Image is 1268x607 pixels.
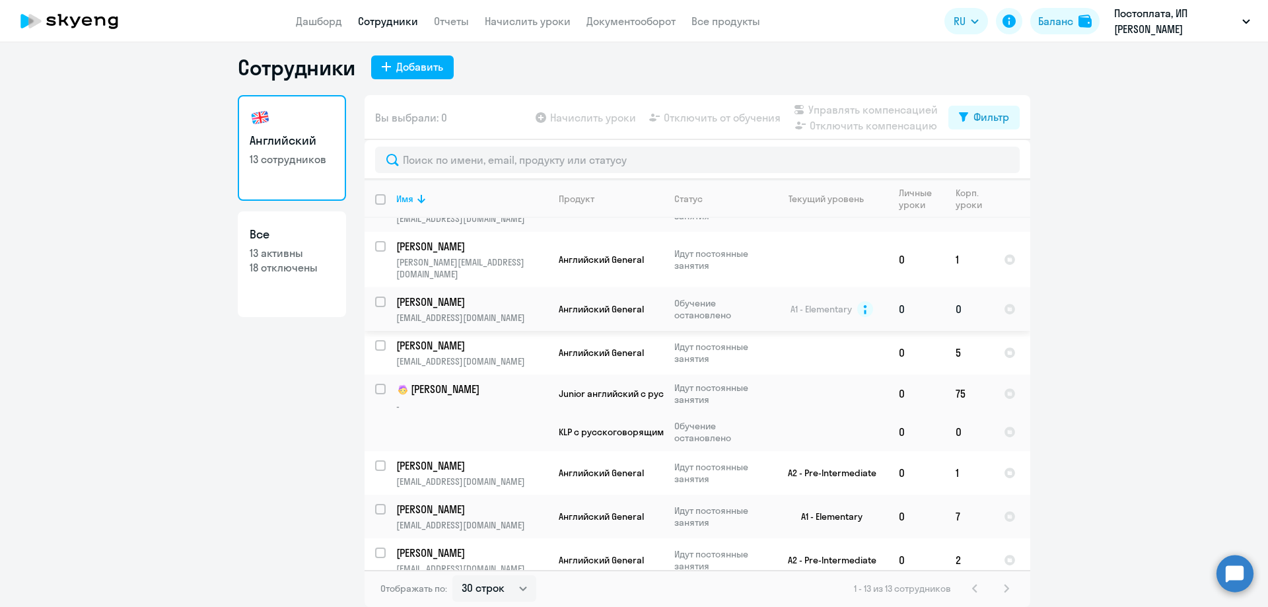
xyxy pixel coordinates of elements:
[396,383,409,396] img: child
[250,132,334,149] h3: Английский
[396,193,547,205] div: Имя
[1108,5,1257,37] button: Постоплата, ИП [PERSON_NAME]
[396,400,547,412] p: -
[888,232,945,287] td: 0
[250,152,334,166] p: 13 сотрудников
[250,226,334,243] h3: Все
[674,548,765,572] p: Идут постоянные занятия
[396,502,547,517] a: [PERSON_NAME]
[973,109,1009,125] div: Фильтр
[559,388,807,400] span: Junior английский с русскоговорящим преподавателем
[956,187,993,211] div: Корп. уроки
[396,338,547,353] a: [PERSON_NAME]
[1114,5,1237,37] p: Постоплата, ИП [PERSON_NAME]
[945,287,993,331] td: 0
[674,248,765,271] p: Идут постоянные занятия
[945,232,993,287] td: 1
[375,147,1020,173] input: Поиск по имени, email, продукту или статусу
[396,546,547,560] a: [PERSON_NAME]
[888,495,945,538] td: 0
[396,295,547,309] a: [PERSON_NAME]
[945,375,993,413] td: 75
[396,193,413,205] div: Имя
[954,13,966,29] span: RU
[396,458,546,473] p: [PERSON_NAME]
[1030,8,1100,34] button: Балансbalance
[396,59,443,75] div: Добавить
[396,476,547,487] p: [EMAIL_ADDRESS][DOMAIN_NAME]
[854,583,951,594] span: 1 - 13 из 13 сотрудников
[396,382,546,398] p: [PERSON_NAME]
[396,519,547,531] p: [EMAIL_ADDRESS][DOMAIN_NAME]
[888,331,945,375] td: 0
[945,495,993,538] td: 7
[296,15,342,28] a: Дашборд
[1038,13,1073,29] div: Баланс
[776,193,888,205] div: Текущий уровень
[674,341,765,365] p: Идут постоянные занятия
[396,338,546,353] p: [PERSON_NAME]
[888,451,945,495] td: 0
[945,538,993,582] td: 2
[559,193,594,205] div: Продукт
[888,413,945,451] td: 0
[559,347,644,359] span: Английский General
[559,303,644,315] span: Английский General
[238,54,355,81] h1: Сотрудники
[691,15,760,28] a: Все продукты
[559,467,644,479] span: Английский General
[674,193,703,205] div: Статус
[888,375,945,413] td: 0
[674,297,765,321] p: Обучение остановлено
[396,458,547,473] a: [PERSON_NAME]
[765,451,888,495] td: A2 - Pre-Intermediate
[485,15,571,28] a: Начислить уроки
[559,511,644,522] span: Английский General
[396,239,547,254] a: [PERSON_NAME]
[250,246,334,260] p: 13 активны
[380,583,447,594] span: Отображать по:
[888,538,945,582] td: 0
[888,287,945,331] td: 0
[944,8,988,34] button: RU
[1078,15,1092,28] img: balance
[674,505,765,528] p: Идут постоянные занятия
[396,382,547,398] a: child[PERSON_NAME]
[396,295,546,309] p: [PERSON_NAME]
[586,15,676,28] a: Документооборот
[559,254,644,266] span: Английский General
[559,554,644,566] span: Английский General
[396,213,547,225] p: [EMAIL_ADDRESS][DOMAIN_NAME]
[789,193,864,205] div: Текущий уровень
[250,107,271,128] img: english
[250,260,334,275] p: 18 отключены
[765,538,888,582] td: A2 - Pre-Intermediate
[945,331,993,375] td: 5
[791,303,852,315] span: A1 - Elementary
[396,239,546,254] p: [PERSON_NAME]
[396,563,547,575] p: [EMAIL_ADDRESS][DOMAIN_NAME]
[358,15,418,28] a: Сотрудники
[765,495,888,538] td: A1 - Elementary
[948,106,1020,129] button: Фильтр
[945,413,993,451] td: 0
[559,426,740,438] span: KLP с русскоговорящим преподавателем
[899,187,944,211] div: Личные уроки
[396,546,546,560] p: [PERSON_NAME]
[674,382,765,406] p: Идут постоянные занятия
[396,502,546,517] p: [PERSON_NAME]
[238,95,346,201] a: Английский13 сотрудников
[371,55,454,79] button: Добавить
[375,110,447,125] span: Вы выбрали: 0
[238,211,346,317] a: Все13 активны18 отключены
[434,15,469,28] a: Отчеты
[396,256,547,280] p: [PERSON_NAME][EMAIL_ADDRESS][DOMAIN_NAME]
[674,461,765,485] p: Идут постоянные занятия
[945,451,993,495] td: 1
[396,355,547,367] p: [EMAIL_ADDRESS][DOMAIN_NAME]
[674,420,765,444] p: Обучение остановлено
[396,312,547,324] p: [EMAIL_ADDRESS][DOMAIN_NAME]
